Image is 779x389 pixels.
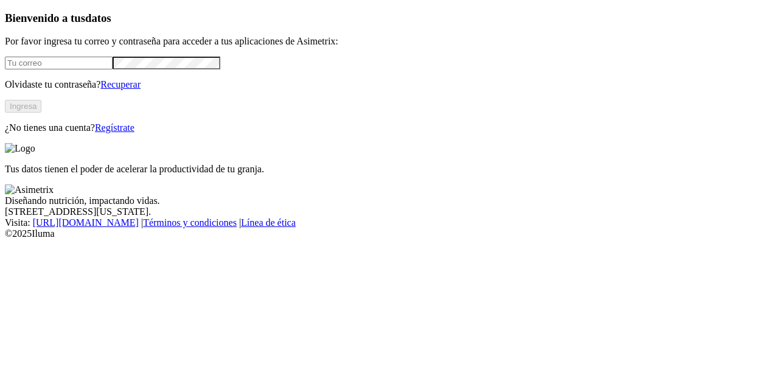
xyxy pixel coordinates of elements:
span: datos [85,12,111,24]
a: Términos y condiciones [143,217,237,228]
p: Olvidaste tu contraseña? [5,79,774,90]
a: Recuperar [100,79,141,89]
h3: Bienvenido a tus [5,12,774,25]
p: Tus datos tienen el poder de acelerar la productividad de tu granja. [5,164,774,175]
p: Por favor ingresa tu correo y contraseña para acceder a tus aplicaciones de Asimetrix: [5,36,774,47]
button: Ingresa [5,100,41,113]
div: © 2025 Iluma [5,228,774,239]
p: ¿No tienes una cuenta? [5,122,774,133]
div: [STREET_ADDRESS][US_STATE]. [5,206,774,217]
div: Diseñando nutrición, impactando vidas. [5,195,774,206]
img: Asimetrix [5,184,54,195]
div: Visita : | | [5,217,774,228]
img: Logo [5,143,35,154]
a: Regístrate [95,122,134,133]
input: Tu correo [5,57,113,69]
a: [URL][DOMAIN_NAME] [33,217,139,228]
a: Línea de ética [241,217,296,228]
